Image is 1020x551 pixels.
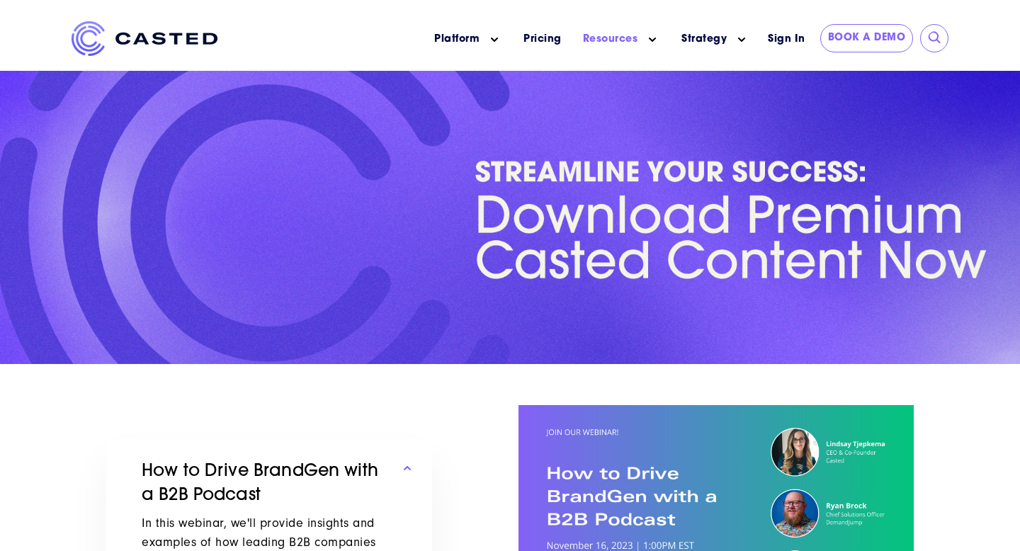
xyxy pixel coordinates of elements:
[681,32,727,47] a: Strategy
[239,21,760,57] nav: Main menu
[72,21,217,56] img: Casted_Logo_Horizontal_FullColor_PUR_BLUE
[434,32,480,47] a: Platform
[820,24,914,52] a: Book a Demo
[583,32,638,47] a: Resources
[142,460,390,508] h4: How to Drive BrandGen with a B2B Podcast
[523,32,562,47] a: Pricing
[760,24,813,55] a: Sign In
[928,31,942,45] input: Submit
